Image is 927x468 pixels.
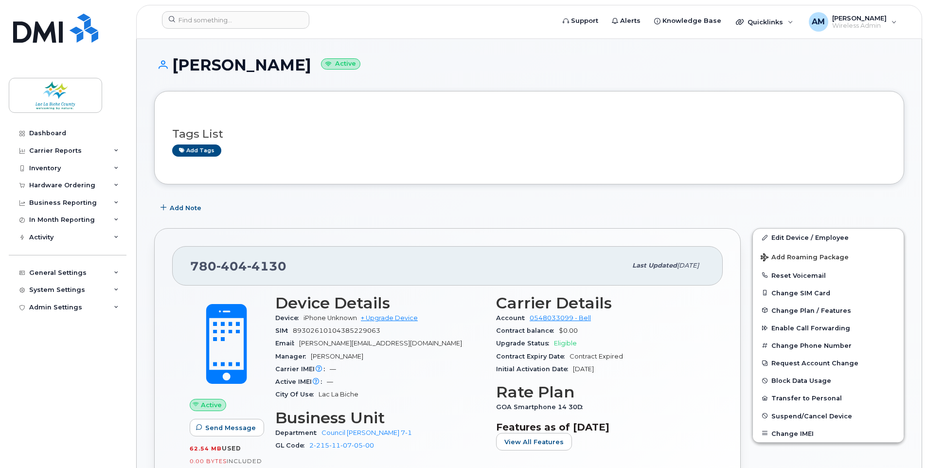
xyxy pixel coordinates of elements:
a: 2-215-11-07-05-00 [309,442,374,449]
span: Initial Activation Date [496,365,573,373]
button: View All Features [496,433,572,450]
span: Send Message [205,423,256,432]
span: Suspend/Cancel Device [771,412,852,419]
span: View All Features [504,437,564,447]
button: Reset Voicemail [753,267,904,284]
span: used [222,445,241,452]
span: Carrier IMEI [275,365,330,373]
span: Upgrade Status [496,340,554,347]
small: Active [321,58,360,70]
button: Change Phone Number [753,337,904,354]
button: Add Roaming Package [753,247,904,267]
h3: Device Details [275,294,484,312]
span: 89302610104385229063 [293,327,380,334]
span: Contract balance [496,327,559,334]
span: Device [275,314,303,322]
span: 404 [216,259,247,273]
span: $0.00 [559,327,578,334]
span: Contract Expired [570,353,623,360]
span: Enable Call Forwarding [771,324,850,332]
span: Active IMEI [275,378,327,385]
span: Email [275,340,299,347]
span: Lac La Biche [319,391,358,398]
button: Enable Call Forwarding [753,319,904,337]
span: Add Roaming Package [761,253,849,263]
h3: Business Unit [275,409,484,427]
span: Active [201,400,222,410]
button: Suspend/Cancel Device [753,407,904,425]
button: Change IMEI [753,425,904,442]
span: [DATE] [573,365,594,373]
a: Edit Device / Employee [753,229,904,246]
span: [PERSON_NAME] [311,353,363,360]
a: 0548033099 - Bell [530,314,591,322]
span: SIM [275,327,293,334]
span: Manager [275,353,311,360]
a: Council [PERSON_NAME] 7-1 [321,429,412,436]
a: Add tags [172,144,221,157]
span: Contract Expiry Date [496,353,570,360]
span: Add Note [170,203,201,213]
span: City Of Use [275,391,319,398]
h3: Tags List [172,128,886,140]
span: 780 [190,259,286,273]
button: Change Plan / Features [753,302,904,319]
span: [DATE] [677,262,699,269]
h3: Rate Plan [496,383,705,401]
span: Account [496,314,530,322]
span: Last updated [632,262,677,269]
span: 62.54 MB [190,445,222,452]
span: Department [275,429,321,436]
h3: Carrier Details [496,294,705,312]
span: iPhone Unknown [303,314,357,322]
span: [PERSON_NAME][EMAIL_ADDRESS][DOMAIN_NAME] [299,340,462,347]
a: + Upgrade Device [361,314,418,322]
span: 0.00 Bytes [190,458,227,465]
span: — [330,365,336,373]
button: Add Note [154,199,210,216]
button: Send Message [190,419,264,436]
span: Change Plan / Features [771,306,851,314]
span: GL Code [275,442,309,449]
span: 4130 [247,259,286,273]
button: Request Account Change [753,354,904,372]
button: Change SIM Card [753,284,904,302]
button: Transfer to Personal [753,389,904,407]
button: Block Data Usage [753,372,904,389]
span: — [327,378,333,385]
span: Eligible [554,340,577,347]
h3: Features as of [DATE] [496,421,705,433]
span: GOA Smartphone 14 30D [496,403,588,411]
h1: [PERSON_NAME] [154,56,904,73]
